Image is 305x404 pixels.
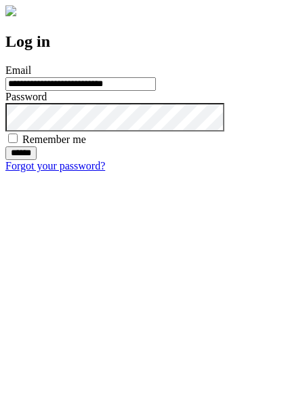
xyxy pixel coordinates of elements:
label: Remember me [22,134,86,145]
a: Forgot your password? [5,160,105,171]
img: logo-4e3dc11c47720685a147b03b5a06dd966a58ff35d612b21f08c02c0306f2b779.png [5,5,16,16]
h2: Log in [5,33,300,51]
label: Password [5,91,47,102]
label: Email [5,64,31,76]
